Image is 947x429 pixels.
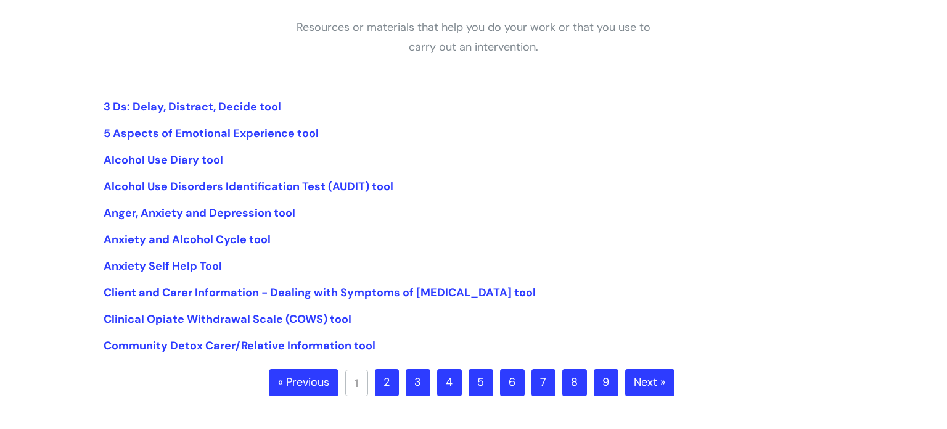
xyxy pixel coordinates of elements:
[104,126,319,141] a: 5 Aspects of Emotional Experience tool
[104,152,223,167] a: Alcohol Use Diary tool
[269,369,338,396] a: « Previous
[289,17,658,57] p: Resources or materials that help you do your work or that you use to carry out an intervention.
[562,369,587,396] a: 8
[104,232,271,247] a: Anxiety and Alcohol Cycle tool
[345,370,368,396] a: 1
[375,369,399,396] a: 2
[437,369,462,396] a: 4
[625,369,674,396] a: Next »
[104,285,536,300] a: Client and Carer Information - Dealing with Symptoms of [MEDICAL_DATA] tool
[104,206,295,220] a: Anger, Anxiety and Depression tool
[594,369,618,396] a: 9
[104,312,351,327] a: Clinical Opiate Withdrawal Scale (COWS) tool
[104,179,393,194] a: Alcohol Use Disorders Identification Test (AUDIT) tool
[531,369,555,396] a: 7
[406,369,430,396] a: 3
[500,369,525,396] a: 6
[469,369,493,396] a: 5
[104,338,375,353] a: Community Detox Carer/Relative Information tool
[104,99,281,114] a: 3 Ds: Delay, Distract, Decide tool
[104,259,222,273] a: Anxiety Self Help Tool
